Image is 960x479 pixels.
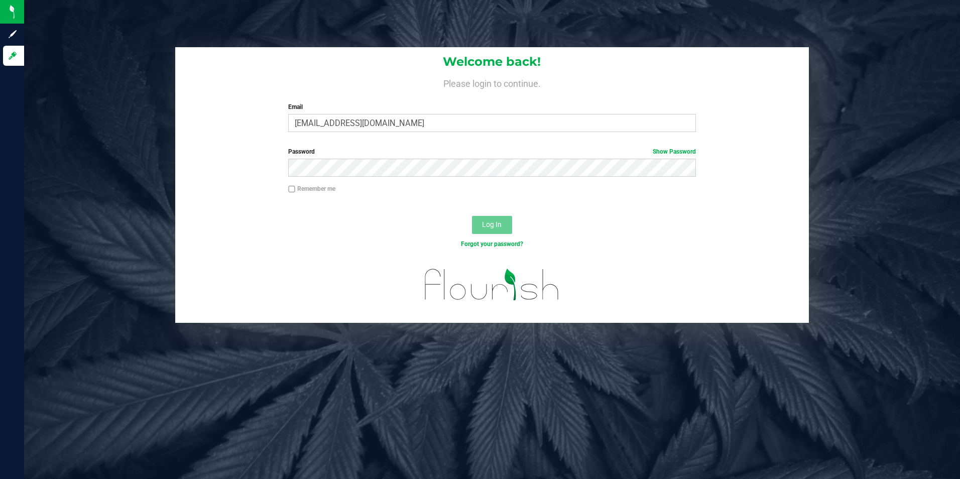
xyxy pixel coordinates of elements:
[413,259,571,310] img: flourish_logo.svg
[288,102,696,111] label: Email
[175,55,809,68] h1: Welcome back!
[461,241,523,248] a: Forgot your password?
[653,148,696,155] a: Show Password
[472,216,512,234] button: Log In
[482,220,502,228] span: Log In
[288,148,315,155] span: Password
[8,29,18,39] inline-svg: Sign up
[288,184,335,193] label: Remember me
[288,186,295,193] input: Remember me
[8,51,18,61] inline-svg: Log in
[175,76,809,88] h4: Please login to continue.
